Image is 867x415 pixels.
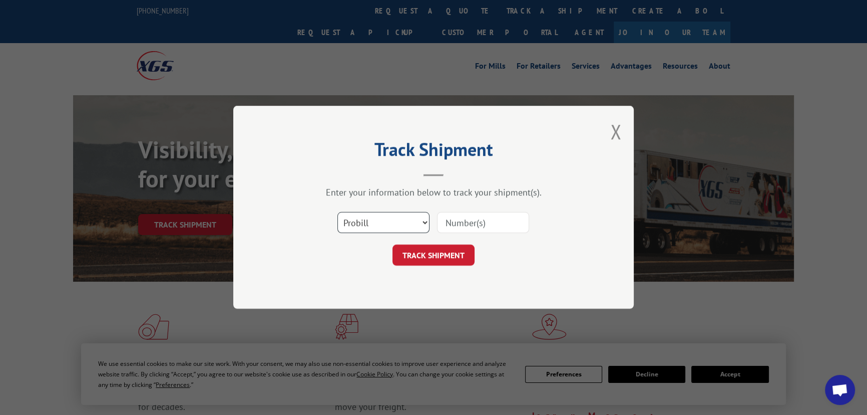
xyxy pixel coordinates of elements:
[437,213,529,234] input: Number(s)
[283,187,584,198] div: Enter your information below to track your shipment(s).
[392,245,475,266] button: TRACK SHIPMENT
[283,142,584,161] h2: Track Shipment
[610,118,621,145] button: Close modal
[825,375,855,405] div: Open chat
